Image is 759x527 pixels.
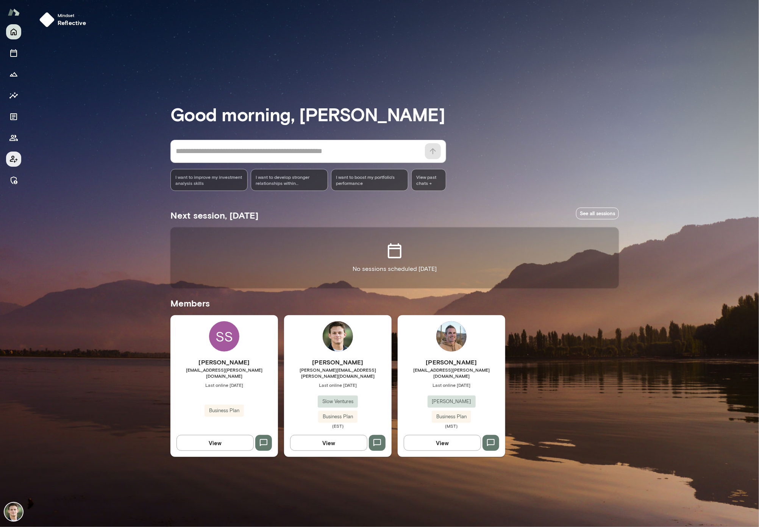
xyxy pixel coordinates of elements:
span: Slow Ventures [318,398,358,405]
div: SS [209,321,239,352]
img: Alex Marcus [323,321,353,352]
h6: [PERSON_NAME] [398,358,505,367]
span: Business Plan [432,413,471,421]
span: I want to improve my investment analysis skills [175,174,243,186]
button: Growth Plan [6,67,21,82]
div: I want to improve my investment analysis skills [170,169,248,191]
span: Business Plan [205,407,244,414]
p: No sessions scheduled [DATE] [353,264,437,274]
span: Last online [DATE] [398,382,505,388]
span: View past chats -> [411,169,446,191]
button: Insights [6,88,21,103]
button: Mindsetreflective [36,9,92,30]
h5: Next session, [DATE] [170,209,258,221]
span: Business Plan [318,413,358,421]
span: [PERSON_NAME][EMAIL_ADDRESS][PERSON_NAME][DOMAIN_NAME] [284,367,392,379]
span: [PERSON_NAME] [428,398,476,405]
span: [EMAIL_ADDRESS][PERSON_NAME][DOMAIN_NAME] [398,367,505,379]
button: Documents [6,109,21,124]
span: (MST) [398,423,505,429]
img: mindset [39,12,55,27]
span: Last online [DATE] [170,382,278,388]
h5: Members [170,297,619,309]
span: [EMAIL_ADDRESS][PERSON_NAME][DOMAIN_NAME] [170,367,278,379]
h6: [PERSON_NAME] [284,358,392,367]
span: Last online [DATE] [284,382,392,388]
h3: Good morning, [PERSON_NAME] [170,103,619,125]
button: Client app [6,152,21,167]
button: View [404,435,481,451]
button: View [176,435,254,451]
button: Sessions [6,45,21,61]
button: Manage [6,173,21,188]
img: Mento [8,5,20,19]
div: I want to develop stronger relationships within [PERSON_NAME] [251,169,328,191]
h6: reflective [58,18,86,27]
button: Members [6,130,21,145]
span: (EST) [284,423,392,429]
h6: [PERSON_NAME] [170,358,278,367]
img: Alex Marcus [5,503,23,521]
button: Home [6,24,21,39]
span: Mindset [58,12,86,18]
span: I want to boost my portfolio's performance [336,174,403,186]
span: I want to develop stronger relationships within [PERSON_NAME] [256,174,323,186]
div: I want to boost my portfolio's performance [331,169,408,191]
img: Adam Griffin [436,321,467,352]
a: See all sessions [576,208,619,219]
button: View [290,435,367,451]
